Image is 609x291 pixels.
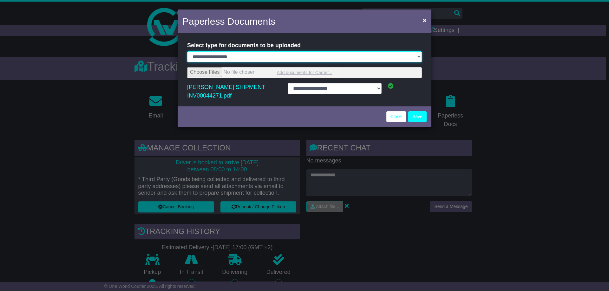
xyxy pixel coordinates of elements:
button: Close [420,14,430,27]
span: × [423,16,427,24]
button: Save [408,111,427,122]
a: Close [386,111,406,122]
a: Add documents for Carrier... [187,67,422,78]
h4: Paperless Documents [182,14,275,28]
a: [PERSON_NAME] SHIPMENT INV00044271.pdf [187,82,265,100]
label: Select type for documents to be uploaded [187,40,301,51]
